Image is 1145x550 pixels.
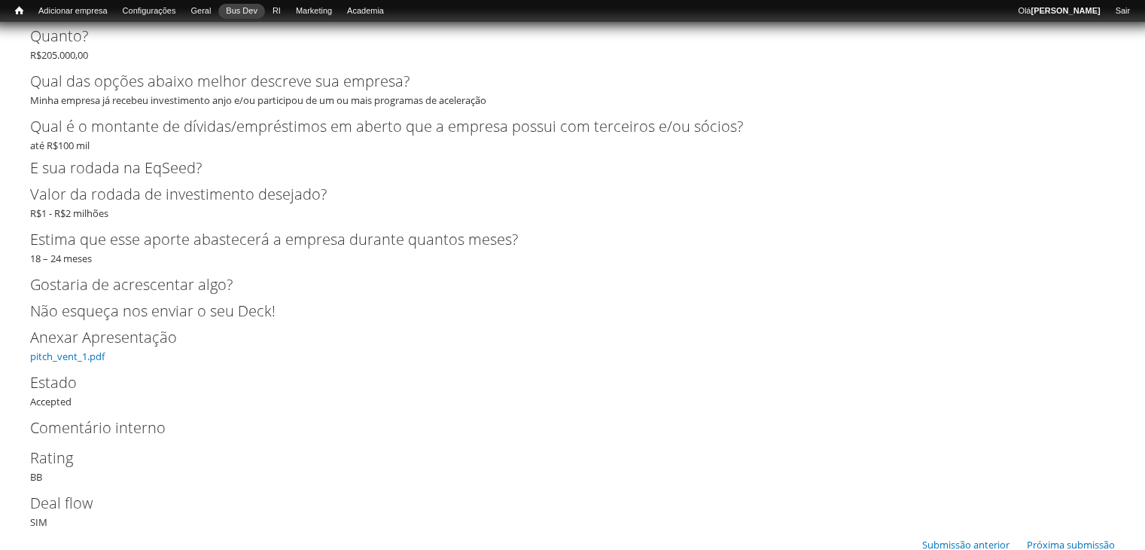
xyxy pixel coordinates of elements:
[30,447,1115,484] div: BB
[30,326,1090,349] label: Anexar Apresentação
[30,115,1115,153] div: até R$100 mil
[30,371,1090,394] label: Estado
[30,160,1115,176] h2: E sua rodada na EqSeed?
[30,70,1115,108] div: Minha empresa já recebeu investimento anjo e/ou participou de um ou mais programas de aceleração
[30,350,105,363] a: pitch_vent_1.pdf
[183,4,218,19] a: Geral
[30,492,1090,515] label: Deal flow
[30,115,1090,138] label: Qual é o montante de dívidas/empréstimos em aberto que a empresa possui com terceiros e/ou sócios?
[30,273,1090,296] label: Gostaria de acrescentar algo?
[1031,6,1100,15] strong: [PERSON_NAME]
[340,4,391,19] a: Academia
[30,492,1115,530] div: SIM
[1010,4,1107,19] a: Olá[PERSON_NAME]
[218,4,265,19] a: Bus Dev
[265,4,288,19] a: RI
[30,447,1090,469] label: Rating
[30,228,1090,251] label: Estima que esse aporte abastecerá a empresa durante quantos meses?
[30,371,1115,409] div: Accepted
[15,5,23,16] span: Início
[8,4,31,18] a: Início
[30,25,1115,63] div: R$205.000,00
[30,228,1115,266] div: 18 – 24 meses
[1107,4,1137,19] a: Sair
[30,304,1115,319] h2: Não esqueça nos enviar o seu Deck!
[288,4,340,19] a: Marketing
[30,183,1115,221] div: R$1 - R$2 milhões
[115,4,184,19] a: Configurações
[30,70,1090,93] label: Qual das opções abaixo melhor descreve sua empresa?
[30,183,1090,206] label: Valor da rodada de investimento desejado?
[30,25,1090,47] label: Quanto?
[30,417,1090,439] label: Comentário interno
[31,4,115,19] a: Adicionar empresa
